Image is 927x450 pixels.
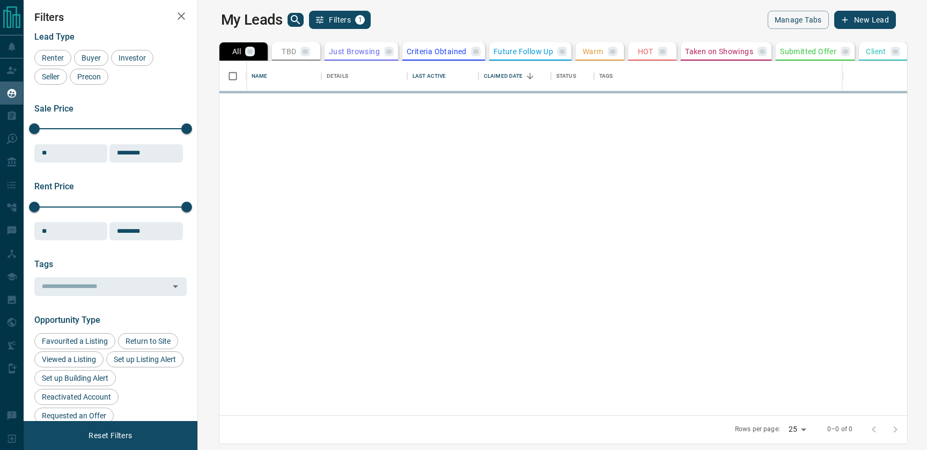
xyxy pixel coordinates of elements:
span: Requested an Offer [38,411,110,420]
div: Renter [34,50,71,66]
div: Tags [599,61,613,91]
div: Viewed a Listing [34,351,104,367]
div: Reactivated Account [34,389,119,405]
button: Sort [523,69,538,84]
div: Details [321,61,407,91]
div: 25 [784,422,810,437]
span: Set up Listing Alert [110,355,180,364]
p: Taken on Showings [685,48,753,55]
h1: My Leads [221,11,283,28]
button: New Lead [834,11,896,29]
span: Reactivated Account [38,393,115,401]
div: Seller [34,69,67,85]
div: Requested an Offer [34,408,114,424]
span: Renter [38,54,68,62]
p: Just Browsing [329,48,380,55]
span: Viewed a Listing [38,355,100,364]
span: 1 [356,16,364,24]
p: Warm [583,48,604,55]
p: Rows per page: [735,425,780,434]
span: Precon [73,72,105,81]
p: HOT [638,48,653,55]
div: Investor [111,50,153,66]
span: Tags [34,259,53,269]
span: Seller [38,72,63,81]
p: 0–0 of 0 [827,425,852,434]
span: Buyer [78,54,105,62]
div: Favourited a Listing [34,333,115,349]
div: Last Active [413,61,446,91]
h2: Filters [34,11,187,24]
div: Set up Listing Alert [106,351,183,367]
div: Name [246,61,321,91]
p: All [232,48,241,55]
span: Sale Price [34,104,73,114]
div: Return to Site [118,333,178,349]
div: Status [551,61,594,91]
p: Criteria Obtained [407,48,467,55]
span: Investor [115,54,150,62]
button: Open [168,279,183,294]
p: Future Follow Up [494,48,553,55]
p: Submitted Offer [780,48,836,55]
div: Tags [594,61,879,91]
span: Favourited a Listing [38,337,112,345]
p: TBD [282,48,296,55]
div: Name [252,61,268,91]
span: Opportunity Type [34,315,100,325]
span: Lead Type [34,32,75,42]
div: Details [327,61,348,91]
span: Rent Price [34,181,74,191]
span: Return to Site [122,337,174,345]
button: Reset Filters [82,426,139,445]
div: Claimed Date [484,61,523,91]
div: Buyer [74,50,108,66]
button: Manage Tabs [768,11,829,29]
button: search button [288,13,304,27]
p: Client [866,48,886,55]
div: Precon [70,69,108,85]
div: Claimed Date [479,61,551,91]
div: Status [556,61,576,91]
div: Last Active [407,61,479,91]
span: Set up Building Alert [38,374,112,382]
div: Set up Building Alert [34,370,116,386]
button: Filters1 [309,11,371,29]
